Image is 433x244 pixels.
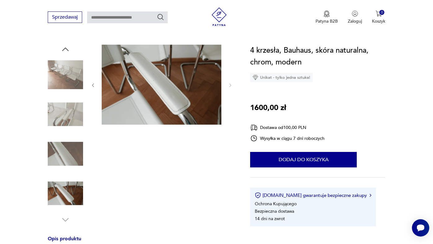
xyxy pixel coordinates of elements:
[379,10,385,15] div: 0
[48,176,83,211] img: Zdjęcie produktu 4 krzesła, Bauhaus, skóra naturalna, chrom, modern
[369,194,371,197] img: Ikona strzałki w prawo
[48,136,83,171] img: Zdjęcie produktu 4 krzesła, Bauhaus, skóra naturalna, chrom, modern
[255,192,371,198] button: [DOMAIN_NAME] gwarantuje bezpieczne zakupy
[376,11,382,17] img: Ikona koszyka
[412,219,429,237] iframe: Smartsupp widget button
[372,18,385,24] p: Koszyk
[250,135,325,142] div: Wysyłka w ciągu 7 dni roboczych
[352,11,358,17] img: Ikonka użytkownika
[255,192,261,198] img: Ikona certyfikatu
[210,7,228,26] img: Patyna - sklep z meblami i dekoracjami vintage
[250,73,313,82] div: Unikat - tylko jedna sztuka!
[255,208,294,214] li: Bezpieczna dostawa
[316,18,338,24] p: Patyna B2B
[372,11,385,24] button: 0Koszyk
[250,102,286,114] p: 1600,00 zł
[250,124,258,131] img: Ikona dostawy
[48,16,82,20] a: Sprzedawaj
[316,11,338,24] button: Patyna B2B
[250,45,385,68] h1: 4 krzesła, Bauhaus, skóra naturalna, chrom, modern
[48,57,83,92] img: Zdjęcie produktu 4 krzesła, Bauhaus, skóra naturalna, chrom, modern
[348,11,362,24] button: Zaloguj
[48,97,83,132] img: Zdjęcie produktu 4 krzesła, Bauhaus, skóra naturalna, chrom, modern
[48,11,82,23] button: Sprzedawaj
[316,11,338,24] a: Ikona medaluPatyna B2B
[348,18,362,24] p: Zaloguj
[253,75,258,80] img: Ikona diamentu
[324,11,330,17] img: Ikona medalu
[250,124,325,131] div: Dostawa od 100,00 PLN
[255,216,285,222] li: 14 dni na zwrot
[102,45,221,125] img: Zdjęcie produktu 4 krzesła, Bauhaus, skóra naturalna, chrom, modern
[250,152,357,167] button: Dodaj do koszyka
[157,13,164,21] button: Szukaj
[255,201,297,207] li: Ochrona Kupującego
